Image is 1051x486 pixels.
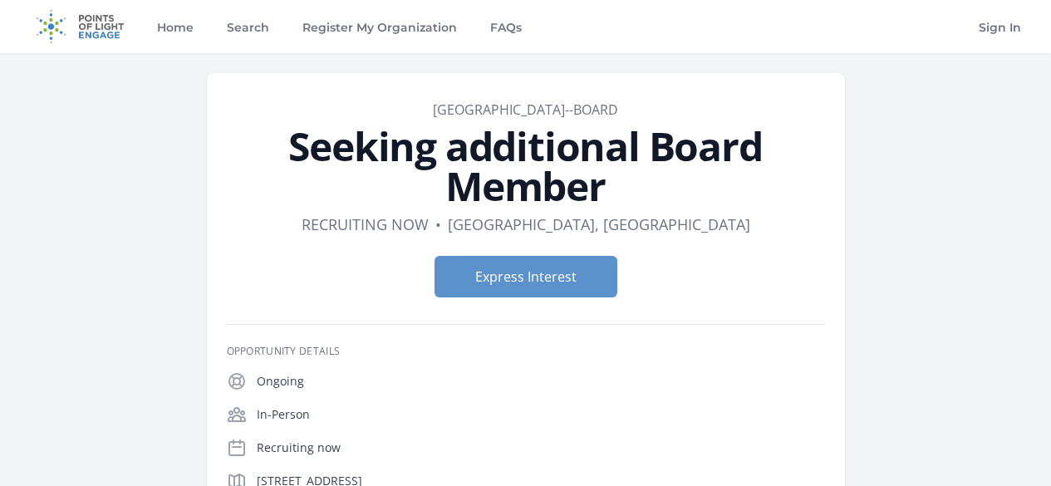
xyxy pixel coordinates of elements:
[227,345,825,358] h3: Opportunity Details
[302,213,429,236] dd: Recruiting now
[257,439,825,456] p: Recruiting now
[257,406,825,423] p: In-Person
[435,213,441,236] div: •
[435,256,617,297] button: Express Interest
[257,373,825,390] p: Ongoing
[227,126,825,206] h1: Seeking additional Board Member
[433,101,618,119] a: [GEOGRAPHIC_DATA]--Board
[448,213,750,236] dd: [GEOGRAPHIC_DATA], [GEOGRAPHIC_DATA]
